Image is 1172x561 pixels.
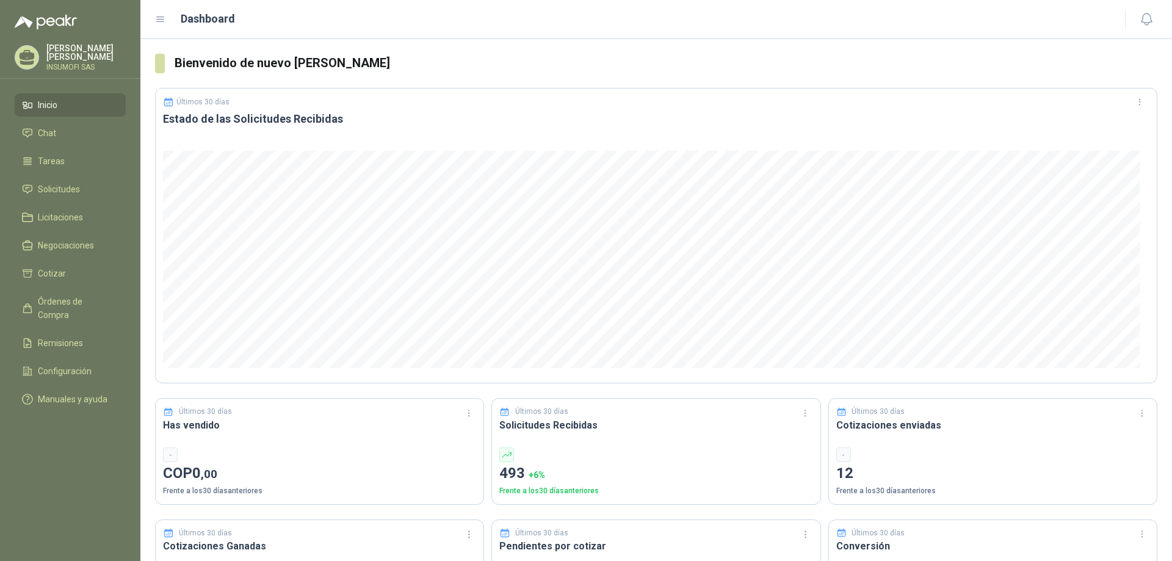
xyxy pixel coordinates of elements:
[163,485,476,497] p: Frente a los 30 días anteriores
[38,295,114,322] span: Órdenes de Compra
[38,211,83,224] span: Licitaciones
[175,54,1157,73] h3: Bienvenido de nuevo [PERSON_NAME]
[515,406,568,418] p: Últimos 30 días
[836,418,1149,433] h3: Cotizaciones enviadas
[46,44,126,61] p: [PERSON_NAME] [PERSON_NAME]
[15,150,126,173] a: Tareas
[179,406,232,418] p: Últimos 30 días
[38,98,57,112] span: Inicio
[15,234,126,257] a: Negociaciones
[529,470,545,480] span: + 6 %
[836,538,1149,554] h3: Conversión
[836,462,1149,485] p: 12
[15,178,126,201] a: Solicitudes
[192,465,217,482] span: 0
[163,418,476,433] h3: Has vendido
[15,206,126,229] a: Licitaciones
[38,393,107,406] span: Manuales y ayuda
[163,447,178,462] div: -
[499,462,812,485] p: 493
[163,462,476,485] p: COP
[15,290,126,327] a: Órdenes de Compra
[38,239,94,252] span: Negociaciones
[163,538,476,554] h3: Cotizaciones Ganadas
[852,406,905,418] p: Últimos 30 días
[15,262,126,285] a: Cotizar
[38,336,83,350] span: Remisiones
[38,364,92,378] span: Configuración
[499,418,812,433] h3: Solicitudes Recibidas
[38,183,80,196] span: Solicitudes
[15,360,126,383] a: Configuración
[201,467,217,481] span: ,00
[163,112,1149,126] h3: Estado de las Solicitudes Recibidas
[38,126,56,140] span: Chat
[836,485,1149,497] p: Frente a los 30 días anteriores
[15,388,126,411] a: Manuales y ayuda
[15,331,126,355] a: Remisiones
[15,15,77,29] img: Logo peakr
[38,267,66,280] span: Cotizar
[176,98,230,106] p: Últimos 30 días
[852,527,905,539] p: Últimos 30 días
[15,93,126,117] a: Inicio
[46,63,126,71] p: INSUMOFI SAS
[499,538,812,554] h3: Pendientes por cotizar
[179,527,232,539] p: Últimos 30 días
[836,447,851,462] div: -
[38,154,65,168] span: Tareas
[181,10,235,27] h1: Dashboard
[515,527,568,539] p: Últimos 30 días
[499,485,812,497] p: Frente a los 30 días anteriores
[15,121,126,145] a: Chat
